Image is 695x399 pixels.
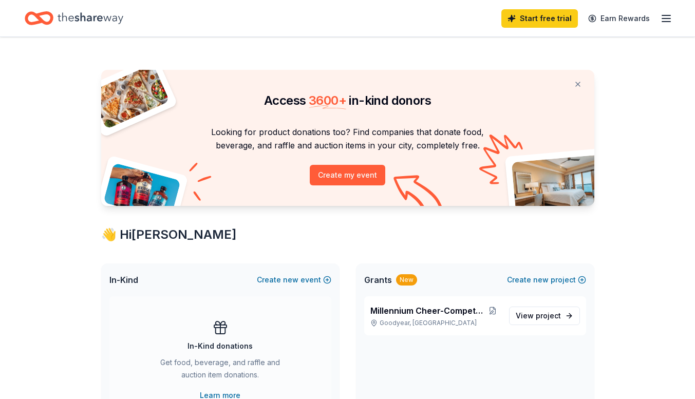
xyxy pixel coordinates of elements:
a: Home [25,6,123,30]
a: Earn Rewards [582,9,656,28]
p: Goodyear, [GEOGRAPHIC_DATA] [370,319,501,327]
div: 👋 Hi [PERSON_NAME] [101,226,594,243]
span: Grants [364,274,392,286]
span: In-Kind [109,274,138,286]
span: new [283,274,298,286]
div: New [396,274,417,286]
a: View project [509,307,580,325]
span: project [536,311,561,320]
div: Get food, beverage, and raffle and auction item donations. [151,356,290,385]
span: new [533,274,549,286]
span: Access in-kind donors [264,93,431,108]
img: Pizza [89,64,170,129]
a: Start free trial [501,9,578,28]
span: Millennium Cheer-Competition Team [370,305,485,317]
button: Createnewevent [257,274,331,286]
button: Createnewproject [507,274,586,286]
p: Looking for product donations too? Find companies that donate food, beverage, and raffle and auct... [114,125,582,153]
button: Create my event [310,165,385,185]
div: In-Kind donations [187,340,253,352]
span: 3600 + [309,93,346,108]
img: Curvy arrow [393,175,445,214]
span: View [516,310,561,322]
